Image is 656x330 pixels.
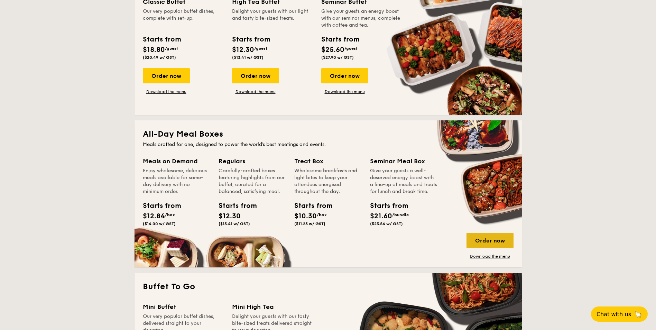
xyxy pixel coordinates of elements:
[321,8,402,29] div: Give your guests an energy boost with our seminar menus, complete with coffee and tea.
[321,34,359,45] div: Starts from
[143,302,224,312] div: Mini Buffet
[321,68,368,83] div: Order now
[232,89,279,94] a: Download the menu
[232,68,279,83] div: Order now
[344,46,358,51] span: /guest
[143,141,514,148] div: Meals crafted for one, designed to power the world's best meetings and events.
[143,129,514,140] h2: All-Day Meal Boxes
[370,156,437,166] div: Seminar Meal Box
[143,212,165,220] span: $12.84
[294,167,362,195] div: Wholesome breakfasts and light bites to keep your attendees energised throughout the day.
[232,46,254,54] span: $12.30
[143,281,514,292] h2: Buffet To Go
[466,254,514,259] a: Download the menu
[143,46,165,54] span: $18.80
[591,306,648,322] button: Chat with us🦙
[143,201,174,211] div: Starts from
[232,8,313,29] div: Delight your guests with our light and tasty bite-sized treats.
[392,212,409,217] span: /bundle
[232,55,264,60] span: ($13.41 w/ GST)
[143,221,176,226] span: ($14.00 w/ GST)
[294,201,325,211] div: Starts from
[143,156,210,166] div: Meals on Demand
[597,311,631,318] span: Chat with us
[143,8,224,29] div: Our very popular buffet dishes, complete with set-up.
[370,167,437,195] div: Give your guests a well-deserved energy boost with a line-up of meals and treats for lunch and br...
[321,46,344,54] span: $25.60
[294,221,325,226] span: ($11.23 w/ GST)
[254,46,267,51] span: /guest
[165,212,175,217] span: /box
[370,212,392,220] span: $21.60
[143,55,176,60] span: ($20.49 w/ GST)
[466,233,514,248] div: Order now
[232,34,270,45] div: Starts from
[219,156,286,166] div: Regulars
[219,201,250,211] div: Starts from
[143,167,210,195] div: Enjoy wholesome, delicious meals available for same-day delivery with no minimum order.
[294,156,362,166] div: Treat Box
[317,212,327,217] span: /box
[370,201,401,211] div: Starts from
[143,89,190,94] a: Download the menu
[165,46,178,51] span: /guest
[232,302,313,312] div: Mini High Tea
[634,310,642,318] span: 🦙
[143,68,190,83] div: Order now
[143,34,181,45] div: Starts from
[219,221,250,226] span: ($13.41 w/ GST)
[370,221,403,226] span: ($23.54 w/ GST)
[321,89,368,94] a: Download the menu
[321,55,354,60] span: ($27.90 w/ GST)
[219,212,241,220] span: $12.30
[219,167,286,195] div: Carefully-crafted boxes featuring highlights from our buffet, curated for a balanced, satisfying ...
[294,212,317,220] span: $10.30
